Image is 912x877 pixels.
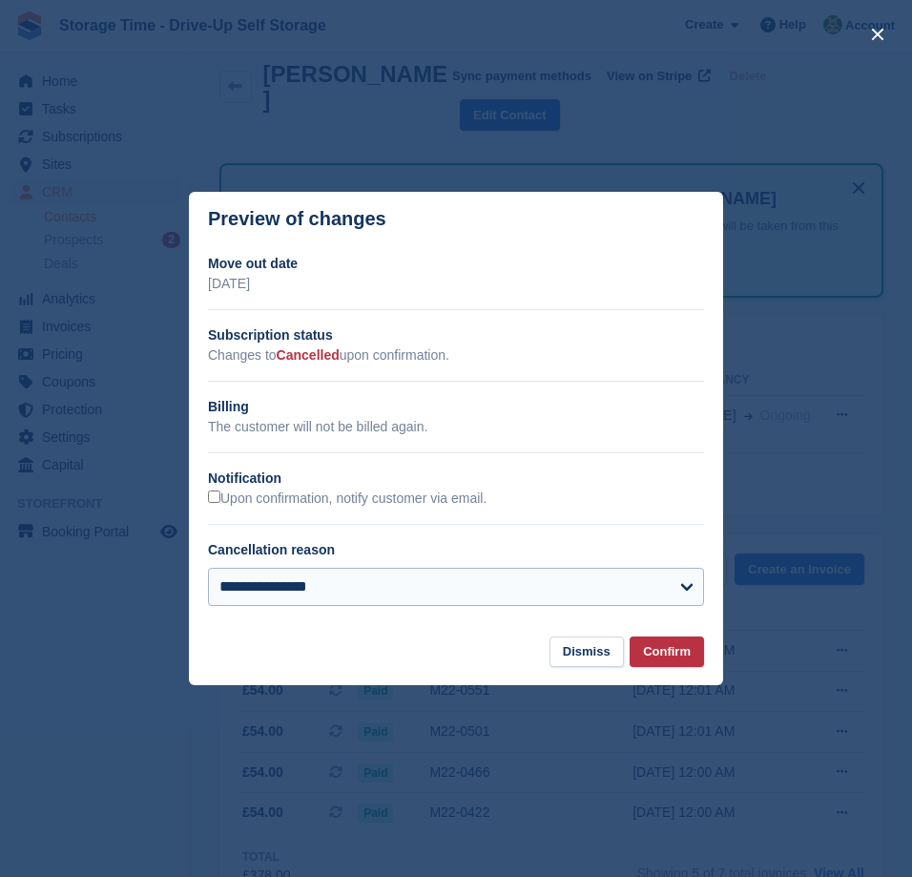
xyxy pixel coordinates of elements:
p: Changes to upon confirmation. [208,345,704,365]
button: close [862,19,893,50]
button: Confirm [630,637,704,668]
label: Upon confirmation, notify customer via email. [208,491,487,508]
input: Upon confirmation, notify customer via email. [208,491,220,503]
p: Preview of changes [208,208,386,230]
p: [DATE] [208,274,704,294]
h2: Move out date [208,254,704,274]
h2: Billing [208,397,704,417]
p: The customer will not be billed again. [208,417,704,437]
button: Dismiss [549,637,624,668]
h2: Notification [208,469,704,489]
label: Cancellation reason [208,542,335,557]
h2: Subscription status [208,325,704,345]
span: Cancelled [277,347,340,363]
